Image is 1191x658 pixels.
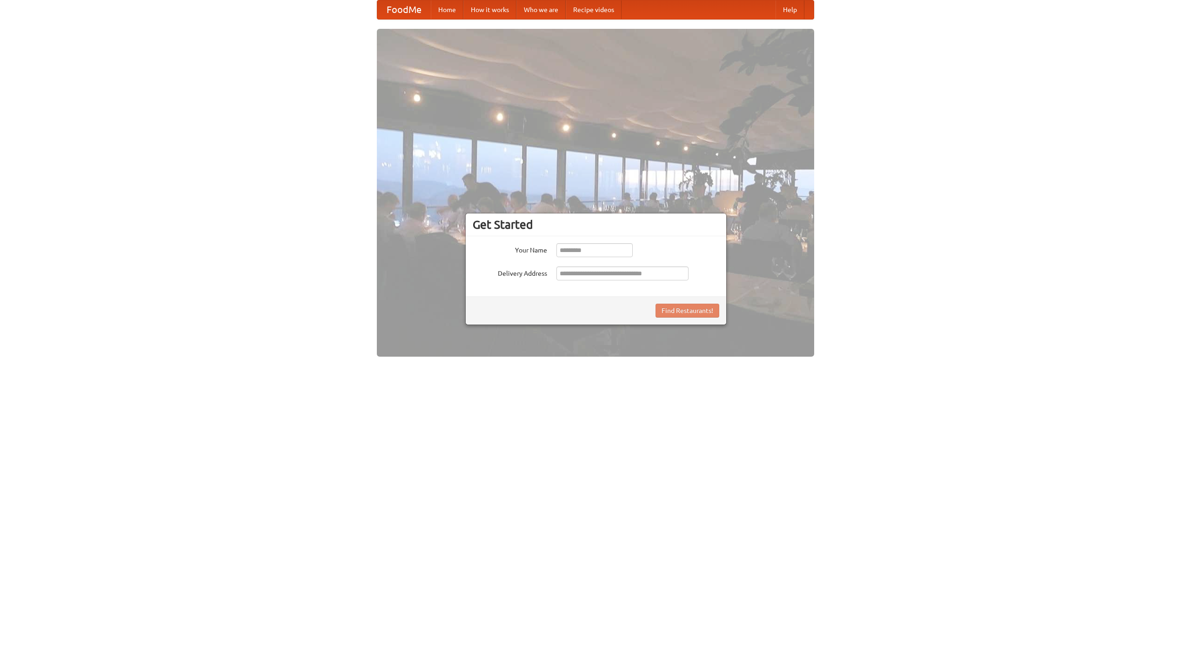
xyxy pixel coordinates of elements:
button: Find Restaurants! [656,304,719,318]
a: Help [776,0,804,19]
a: How it works [463,0,516,19]
a: Who we are [516,0,566,19]
label: Your Name [473,243,547,255]
a: Recipe videos [566,0,622,19]
label: Delivery Address [473,266,547,278]
h3: Get Started [473,218,719,232]
a: Home [431,0,463,19]
a: FoodMe [377,0,431,19]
